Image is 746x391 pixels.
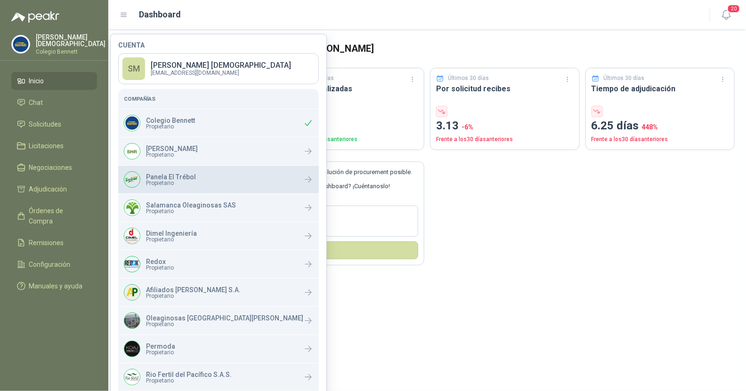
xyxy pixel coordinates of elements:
p: Frente a los 30 días anteriores [281,135,419,144]
p: Últimos 30 días [448,74,489,83]
img: Company Logo [124,144,140,159]
p: Últimos 30 días [603,74,644,83]
a: Company LogoDimel IngenieríaPropietario [118,222,319,250]
p: 252 [281,117,419,135]
p: Afiliados [PERSON_NAME] S.A. [146,287,241,293]
span: Adjudicación [29,184,67,194]
p: [PERSON_NAME] [DEMOGRAPHIC_DATA] [36,34,105,47]
a: Remisiones [11,234,97,252]
span: Inicio [29,76,44,86]
img: Company Logo [12,35,30,53]
p: Permoda [146,343,175,350]
a: Company Logo[PERSON_NAME]Propietario [118,137,319,165]
span: Propietario [146,152,198,158]
span: Propietario [146,208,236,214]
span: Licitaciones [29,141,64,151]
span: Configuración [29,259,71,270]
img: Company Logo [124,172,140,187]
a: Chat [11,94,97,112]
span: Propietario [146,180,196,186]
span: Propietario [146,293,241,299]
p: Redox [146,258,174,265]
span: Propietario [146,265,174,271]
span: Propietario [146,378,232,383]
a: Adjudicación [11,180,97,198]
p: 3.13 [436,117,574,135]
p: 6.25 días [592,117,729,135]
img: Company Logo [124,285,140,300]
span: -6 % [462,123,473,131]
a: Company LogoAfiliados [PERSON_NAME] S.A.Propietario [118,279,319,306]
img: Company Logo [124,341,140,357]
span: Manuales y ayuda [29,281,83,291]
p: Frente a los 30 días anteriores [436,135,574,144]
p: [EMAIL_ADDRESS][DOMAIN_NAME] [151,70,291,76]
span: 20 [727,4,740,13]
img: Company Logo [124,369,140,385]
h3: Tiempo de adjudicación [592,83,729,95]
p: [PERSON_NAME] [146,145,198,152]
a: Órdenes de Compra [11,202,97,230]
a: Configuración [11,255,97,273]
h3: Bienvenido de [DEMOGRAPHIC_DATA][PERSON_NAME] [135,41,735,56]
span: Propietario [146,321,303,327]
span: Propietario [146,350,175,355]
span: Chat [29,97,43,108]
img: Company Logo [124,256,140,272]
p: Colegio Bennett [36,49,105,55]
a: Solicitudes [11,115,97,133]
button: 20 [718,7,735,24]
p: Salamanca Oleaginosas SAS [146,202,236,208]
p: Rio Fertil del Pacífico S.A.S. [146,371,232,378]
p: Frente a los 30 días anteriores [592,135,729,144]
a: Company LogoOleaginosas [GEOGRAPHIC_DATA][PERSON_NAME]Propietario [118,307,319,335]
span: Remisiones [29,238,64,248]
a: Company LogoRedoxPropietario [118,250,319,278]
p: Colegio Bennett [146,117,195,124]
a: Company LogoRio Fertil del Pacífico S.A.S.Propietario [118,363,319,391]
span: Propietario [146,124,195,129]
img: Company Logo [124,313,140,328]
a: Negociaciones [11,159,97,176]
a: Licitaciones [11,137,97,155]
a: Company LogoSalamanca Oleaginosas SASPropietario [118,194,319,222]
span: Negociaciones [29,162,73,173]
span: 448 % [642,123,658,131]
h4: Cuenta [118,42,319,48]
a: Inicio [11,72,97,90]
h3: Por solicitud recibes [436,83,574,95]
div: Company LogoColegio BennettPropietario [118,109,319,137]
h3: Compras realizadas [281,83,419,95]
h5: Compañías [124,95,313,103]
img: Company Logo [124,115,140,131]
p: Panela El Trébol [146,174,196,180]
span: Solicitudes [29,119,62,129]
p: [PERSON_NAME] [DEMOGRAPHIC_DATA] [151,62,291,69]
div: SM [122,57,145,80]
img: Company Logo [124,228,140,244]
a: Company LogoPanela El TrébolPropietario [118,166,319,193]
a: Company LogoPermodaPropietario [118,335,319,363]
a: Manuales y ayuda [11,277,97,295]
img: Company Logo [124,200,140,215]
p: Oleaginosas [GEOGRAPHIC_DATA][PERSON_NAME] [146,315,303,321]
span: Propietario [146,237,197,242]
h1: Dashboard [139,8,181,21]
span: Órdenes de Compra [29,206,88,226]
a: SM[PERSON_NAME] [DEMOGRAPHIC_DATA][EMAIL_ADDRESS][DOMAIN_NAME] [118,53,319,84]
p: Dimel Ingeniería [146,230,197,237]
img: Logo peakr [11,11,59,23]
